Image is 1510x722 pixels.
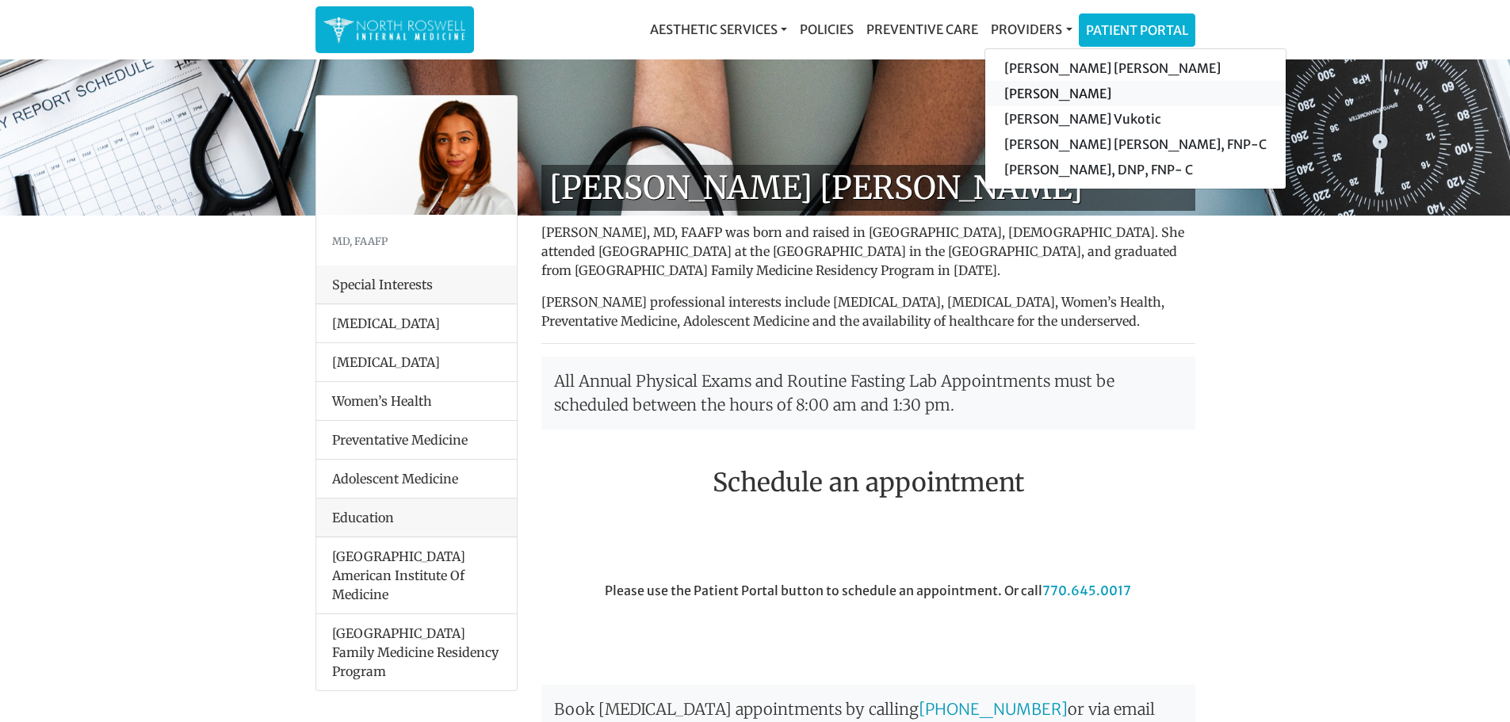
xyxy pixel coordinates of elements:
li: Adolescent Medicine [316,459,517,499]
li: [MEDICAL_DATA] [316,342,517,382]
a: Preventive Care [860,13,984,45]
li: [MEDICAL_DATA] [316,304,517,343]
p: [PERSON_NAME], MD, FAAFP was born and raised in [GEOGRAPHIC_DATA], [DEMOGRAPHIC_DATA]. She attend... [541,223,1195,280]
li: [GEOGRAPHIC_DATA] American Institute Of Medicine [316,537,517,614]
a: [PERSON_NAME] [PERSON_NAME] [985,55,1286,81]
a: 770.645.0017 [1042,583,1131,598]
li: Women’s Health [316,381,517,421]
div: Special Interests [316,265,517,304]
a: [PERSON_NAME] [985,81,1286,106]
a: [PERSON_NAME] [PERSON_NAME], FNP-C [985,132,1286,157]
img: North Roswell Internal Medicine [323,14,466,45]
p: [PERSON_NAME] professional interests include [MEDICAL_DATA], [MEDICAL_DATA], Women’s Health, Prev... [541,292,1195,330]
a: Aesthetic Services [644,13,793,45]
a: [PERSON_NAME] Vukotic [985,106,1286,132]
h2: Schedule an appointment [541,468,1195,498]
a: Providers [984,13,1078,45]
li: [GEOGRAPHIC_DATA] Family Medicine Residency Program [316,613,517,690]
h1: [PERSON_NAME] [PERSON_NAME] [541,165,1195,211]
li: Preventative Medicine [316,420,517,460]
a: Patient Portal [1080,14,1195,46]
small: MD, FAAFP [332,235,388,247]
div: Education [316,499,517,537]
p: All Annual Physical Exams and Routine Fasting Lab Appointments must be scheduled between the hour... [541,357,1195,430]
a: Policies [793,13,860,45]
img: Dr. Farah Mubarak Ali MD, FAAFP [316,96,517,215]
a: [PERSON_NAME], DNP, FNP- C [985,157,1286,182]
div: Please use the Patient Portal button to schedule an appointment. Or call [529,581,1207,670]
a: [PHONE_NUMBER] [919,699,1068,719]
